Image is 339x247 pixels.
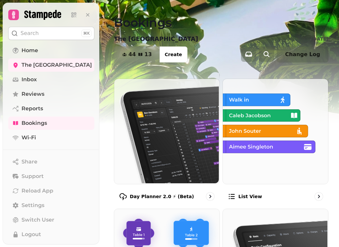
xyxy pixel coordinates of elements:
a: Home [8,44,94,57]
a: Bookings [8,117,94,130]
svg: go to [315,193,322,200]
span: Home [22,47,38,54]
a: Settings [8,199,94,212]
a: Inbox [8,73,94,86]
span: 44 [128,52,136,57]
p: [DATE] [311,36,328,42]
button: 4413 [114,47,160,62]
button: Logout [8,228,94,241]
span: Support [22,172,44,180]
span: Reports [22,105,43,113]
span: Reload App [22,187,53,195]
span: The [GEOGRAPHIC_DATA] [22,61,92,69]
p: Search [21,29,39,37]
a: The [GEOGRAPHIC_DATA] [8,58,94,72]
a: Wi-Fi [8,131,94,144]
span: Inbox [22,76,37,84]
span: Settings [22,201,44,209]
button: Change Log [277,47,328,62]
span: 13 [144,52,152,57]
span: Change Log [285,52,320,57]
button: Support [8,170,94,183]
button: Create [160,47,187,62]
a: Reviews [8,88,94,101]
div: ⌘K [81,30,91,37]
img: Day Planner 2.0 ⚡ (Beta) [114,78,219,183]
p: Day Planner 2.0 ⚡ (Beta) [130,193,194,200]
button: Reload App [8,184,94,197]
p: List view [238,193,262,200]
a: Reports [8,102,94,115]
span: Switch User [22,216,54,224]
button: Search⌘K [8,27,94,40]
img: List view [222,78,327,183]
span: Wi-Fi [22,134,36,142]
button: Share [8,155,94,168]
svg: go to [207,193,214,200]
span: Bookings [22,119,47,127]
span: Logout [22,230,41,238]
a: List viewList view [222,79,328,206]
span: Create [165,52,182,57]
p: The [GEOGRAPHIC_DATA] [114,34,198,44]
a: Day Planner 2.0 ⚡ (Beta)Day Planner 2.0 ⚡ (Beta) [114,79,220,206]
span: Share [22,158,37,166]
button: Switch User [8,213,94,227]
span: Reviews [22,90,44,98]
